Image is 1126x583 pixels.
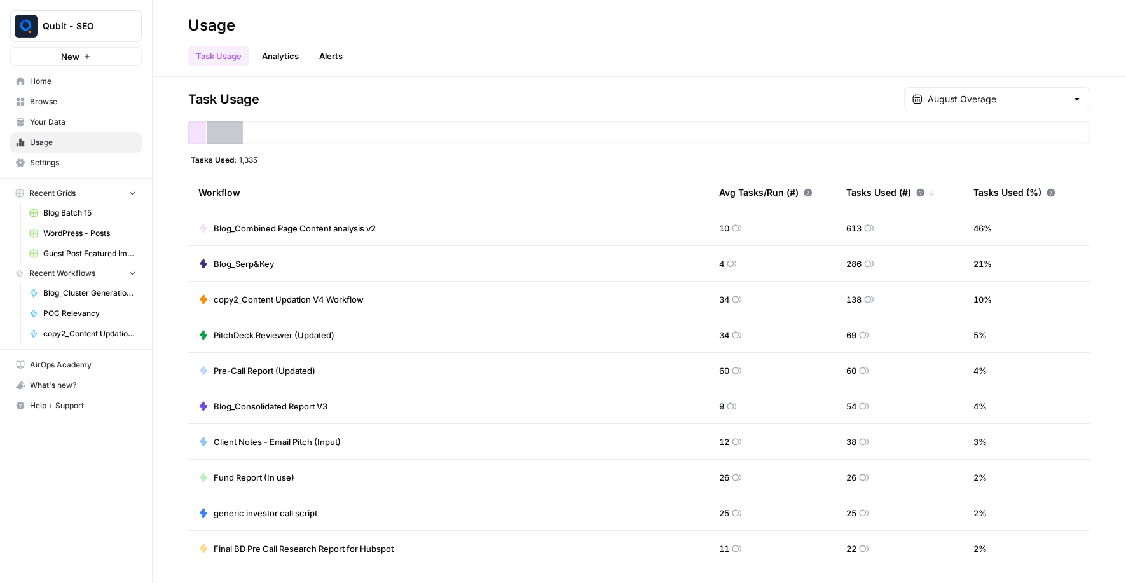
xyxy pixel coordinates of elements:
[30,359,136,371] span: AirOps Academy
[43,228,136,239] span: WordPress - Posts
[30,96,136,107] span: Browse
[973,222,992,235] span: 46 %
[846,507,856,519] span: 25
[973,329,987,341] span: 5 %
[214,293,364,306] span: copy2_Content Updation V4 Workflow
[30,76,136,87] span: Home
[973,293,992,306] span: 10 %
[188,90,259,108] span: Task Usage
[10,112,142,132] a: Your Data
[846,436,856,448] span: 38
[719,222,729,235] span: 10
[973,436,987,448] span: 3 %
[30,137,136,148] span: Usage
[198,222,376,235] a: Blog_Combined Page Content analysis v2
[719,257,724,270] span: 4
[973,507,987,519] span: 2 %
[973,175,1055,210] div: Tasks Used (%)
[10,10,142,42] button: Workspace: Qubit - SEO
[198,175,699,210] div: Workflow
[24,303,142,324] a: POC Relevancy
[719,542,729,555] span: 11
[30,157,136,168] span: Settings
[43,287,136,299] span: Blog_Cluster Generation V3 with WP Integration [Live site]
[214,364,315,377] span: Pre-Call Report (Updated)
[29,268,95,279] span: Recent Workflows
[846,329,856,341] span: 69
[846,364,856,377] span: 60
[198,257,274,270] a: Blog_Serp&Key
[29,188,76,199] span: Recent Grids
[214,471,294,484] span: Fund Report (In use)
[239,154,257,165] span: 1,335
[846,400,856,413] span: 54
[198,400,327,413] a: Blog_Consolidated Report V3
[973,364,987,377] span: 4 %
[61,50,79,63] span: New
[10,132,142,153] a: Usage
[43,308,136,319] span: POC Relevancy
[43,248,136,259] span: Guest Post Featured Image Grid
[10,92,142,112] a: Browse
[846,293,862,306] span: 138
[846,471,856,484] span: 26
[214,257,274,270] span: Blog_Serp&Key
[846,257,862,270] span: 286
[312,46,350,66] button: Alerts
[198,507,317,519] a: generic investor call script
[10,47,142,66] button: New
[11,376,141,395] div: What's new?
[10,375,142,395] button: What's new?
[191,154,237,165] span: Tasks Used:
[10,355,142,375] a: AirOps Academy
[43,20,120,32] span: Qubit - SEO
[214,507,317,519] span: generic investor call script
[10,264,142,283] button: Recent Workflows
[24,223,142,243] a: WordPress - Posts
[719,436,729,448] span: 12
[214,222,376,235] span: Blog_Combined Page Content analysis v2
[719,400,724,413] span: 9
[198,364,315,377] a: Pre-Call Report (Updated)
[24,283,142,303] a: Blog_Cluster Generation V3 with WP Integration [Live site]
[24,324,142,344] a: copy2_Content Updation V4 Workflow
[214,436,341,448] span: Client Notes - Email Pitch (Input)
[30,116,136,128] span: Your Data
[214,542,394,555] span: Final BD Pre Call Research Report for Hubspot
[846,222,862,235] span: 613
[43,328,136,340] span: copy2_Content Updation V4 Workflow
[214,329,334,341] span: PitchDeck Reviewer (Updated)
[719,329,729,341] span: 34
[198,293,364,306] a: copy2_Content Updation V4 Workflow
[10,71,142,92] a: Home
[15,15,38,38] img: Qubit - SEO Logo
[198,329,334,341] a: PitchDeck Reviewer (Updated)
[973,471,987,484] span: 2 %
[24,203,142,223] a: Blog Batch 15
[10,395,142,416] button: Help + Support
[973,542,987,555] span: 2 %
[198,471,294,484] a: Fund Report (In use)
[24,243,142,264] a: Guest Post Featured Image Grid
[198,436,341,448] a: Client Notes - Email Pitch (Input)
[719,507,729,519] span: 25
[214,400,327,413] span: Blog_Consolidated Report V3
[928,93,1067,106] input: August Overage
[188,46,249,66] a: Task Usage
[719,293,729,306] span: 34
[188,15,235,36] div: Usage
[973,257,992,270] span: 21 %
[10,184,142,203] button: Recent Grids
[719,175,813,210] div: Avg Tasks/Run (#)
[719,471,729,484] span: 26
[30,400,136,411] span: Help + Support
[973,400,987,413] span: 4 %
[846,542,856,555] span: 22
[846,175,935,210] div: Tasks Used (#)
[10,153,142,173] a: Settings
[254,46,306,66] a: Analytics
[43,207,136,219] span: Blog Batch 15
[719,364,729,377] span: 60
[198,542,394,555] a: Final BD Pre Call Research Report for Hubspot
